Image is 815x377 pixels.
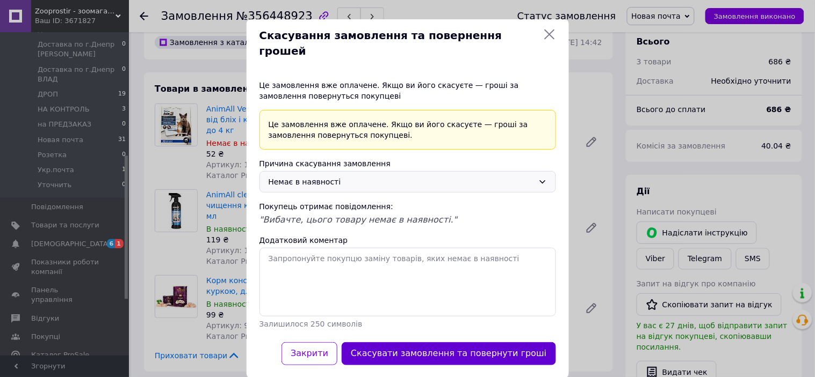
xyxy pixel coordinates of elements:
div: Це замовлення вже оплачене. Якщо ви його скасуєте — гроші за замовлення повернуться покупцеві. [259,110,556,150]
div: Немає в наявності [269,176,534,188]
div: Це замовлення вже оплачене. Якщо ви його скасуєте — гроші за замовлення повернуться покупцеві [259,80,556,101]
span: "Вибачте, цього товару немає в наявності." [259,215,458,225]
button: Скасувати замовлення та повернути гроші [342,342,556,365]
label: Додатковий коментар [259,236,348,245]
span: Скасування замовлення та повернення грошей [259,28,539,58]
span: Залишилося 250 символів [259,320,363,328]
div: Причина скасування замовлення [259,158,556,169]
button: Закрити [282,342,337,365]
div: Покупець отримає повідомлення: [259,201,556,212]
